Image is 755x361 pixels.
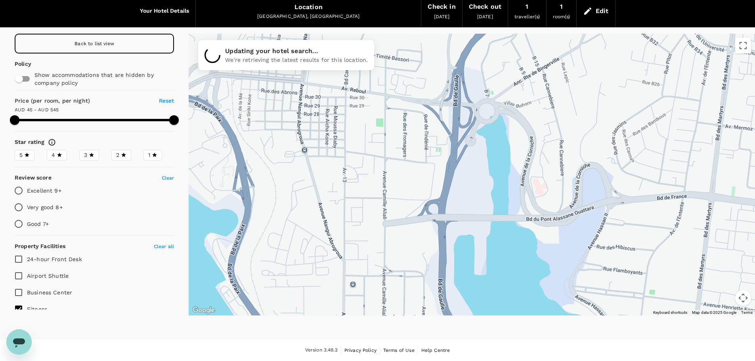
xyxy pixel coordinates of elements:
div: Edit [596,6,609,17]
span: 1 [148,151,150,159]
span: Map data ©2025 Google [692,310,736,315]
span: Reset [159,97,174,104]
p: Good 7+ [27,220,49,228]
span: 5 [19,151,23,159]
p: Excellent 9+ [27,187,61,195]
span: Clear [162,175,174,181]
span: Help Centre [421,348,450,353]
a: Help Centre [421,346,450,355]
span: Terms of Use [383,348,415,353]
span: room(s) [553,14,570,19]
span: Privacy Policy [344,348,377,353]
span: 2 [116,151,119,159]
button: Keyboard shortcuts [653,310,687,315]
svg: Star ratings are awarded to properties to represent the quality of services, facilities, and amen... [48,138,56,146]
a: Terms of Use [383,346,415,355]
button: Map camera controls [735,290,751,306]
div: [GEOGRAPHIC_DATA], [GEOGRAPHIC_DATA] [202,13,415,21]
a: Open this area in Google Maps (opens a new window) [191,305,217,315]
h6: Price (per room, per night) [15,97,134,105]
button: Toggle fullscreen view [735,38,751,53]
p: Updating your hotel search... [225,46,368,56]
div: 1 [526,1,528,12]
div: Check in [428,1,455,12]
h6: Review score [15,174,52,182]
h6: Property Facilities [15,242,65,251]
h6: Your Hotel Details [140,7,189,15]
span: Clear all [154,244,174,249]
div: Location [294,2,323,13]
span: [DATE] [434,14,450,19]
div: Check out [469,1,501,12]
a: Back to list view [15,34,174,53]
span: Fitness [27,306,47,312]
p: Very good 8+ [27,203,63,211]
p: We're retrieving the latest results for this location. [225,56,368,64]
iframe: Button to launch messaging window [6,329,32,355]
a: Privacy Policy [344,346,377,355]
span: 24-hour Front Desk [27,256,82,262]
span: 3 [84,151,87,159]
span: Version 3.49.2 [305,346,338,354]
img: Google [191,305,217,315]
span: 4 [52,151,55,159]
span: AUD 45 - AUD 545 [15,107,59,113]
span: Back to list view [75,41,114,46]
span: traveller(s) [514,14,540,19]
p: Policy [15,60,25,68]
div: 1 [560,1,563,12]
a: Terms [741,310,753,315]
h6: Star rating [15,138,45,147]
span: Business Center [27,289,72,296]
span: [DATE] [477,14,493,19]
span: Airport Shuttle [27,273,69,279]
p: Show accommodations that are hidden by company policy [34,71,161,87]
